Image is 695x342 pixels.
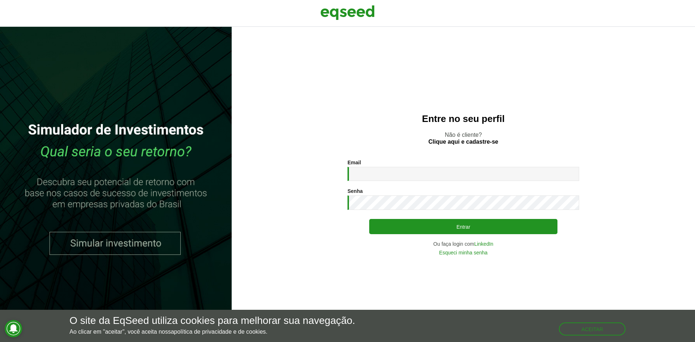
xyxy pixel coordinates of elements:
div: Ou faça login com [347,241,579,246]
button: Entrar [369,219,557,234]
img: EqSeed Logo [320,4,375,22]
p: Não é cliente? [246,131,681,145]
a: Esqueci minha senha [439,250,488,255]
label: Email [347,160,361,165]
p: Ao clicar em "aceitar", você aceita nossa . [69,328,355,335]
label: Senha [347,189,363,194]
button: Aceitar [559,322,625,335]
h5: O site da EqSeed utiliza cookies para melhorar sua navegação. [69,315,355,326]
a: LinkedIn [474,241,493,246]
a: Clique aqui e cadastre-se [429,139,498,145]
a: política de privacidade e de cookies [174,329,266,335]
h2: Entre no seu perfil [246,114,681,124]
